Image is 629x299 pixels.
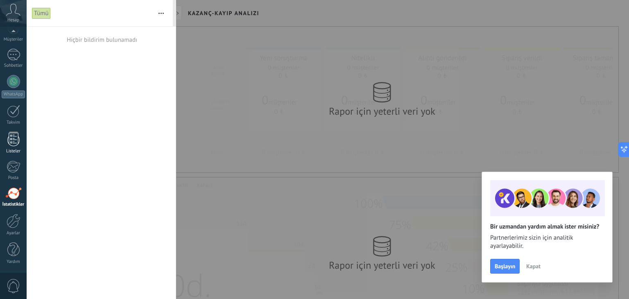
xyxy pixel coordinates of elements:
[2,91,25,98] div: WhatsApp
[32,7,51,19] div: Tümü
[2,120,25,125] div: Takvim
[2,149,25,154] div: Listeler
[490,259,520,274] button: Başlayın
[7,18,19,23] span: Hesap
[2,202,25,207] div: İstatistikler
[2,231,25,236] div: Ayarlar
[495,263,515,269] span: Başlayın
[523,260,544,272] button: Kapat
[2,259,25,265] div: Yardım
[490,234,604,250] span: Partnerlerimiz sizin için analitik ayarlayabilir.
[2,175,25,181] div: Posta
[490,223,604,231] h2: Bir uzmandan yardım almak ister misiniz?
[2,37,25,42] div: Müşteriler
[67,36,137,44] div: Hiçbir bildirim bulunamadı
[526,263,541,269] span: Kapat
[2,63,25,68] div: Sohbetler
